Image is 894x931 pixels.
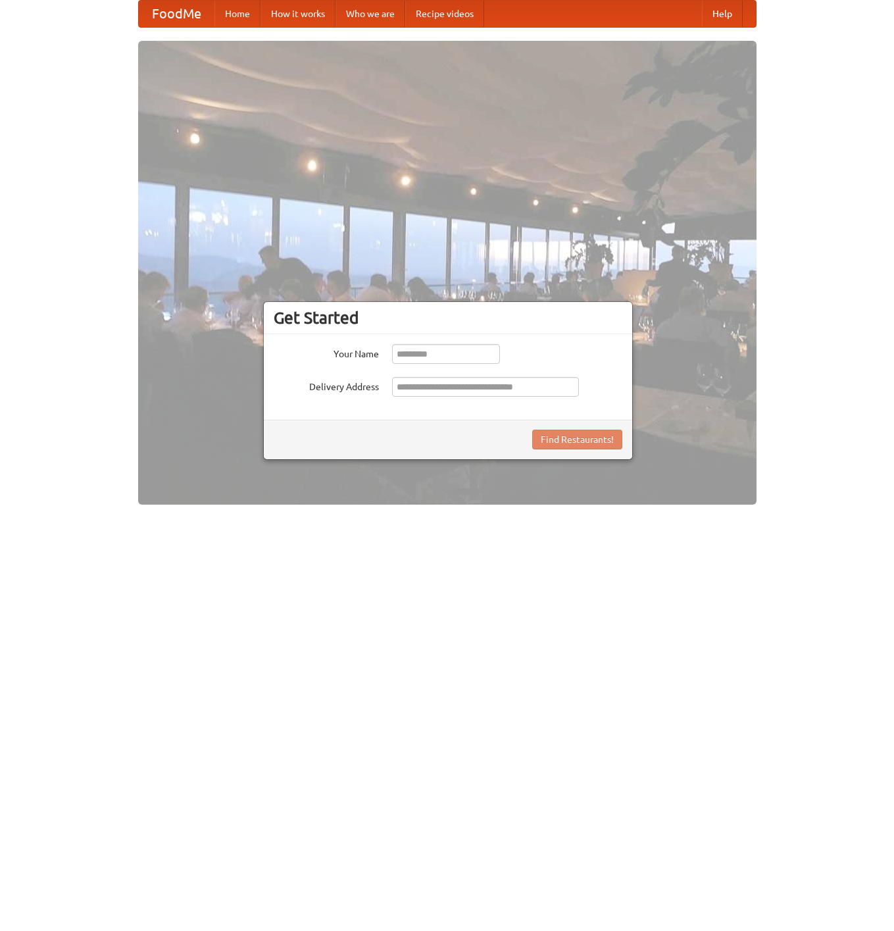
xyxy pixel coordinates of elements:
[702,1,743,27] a: Help
[405,1,484,27] a: Recipe videos
[214,1,261,27] a: Home
[261,1,335,27] a: How it works
[335,1,405,27] a: Who we are
[274,344,379,361] label: Your Name
[274,377,379,393] label: Delivery Address
[139,1,214,27] a: FoodMe
[274,308,622,328] h3: Get Started
[532,430,622,449] button: Find Restaurants!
